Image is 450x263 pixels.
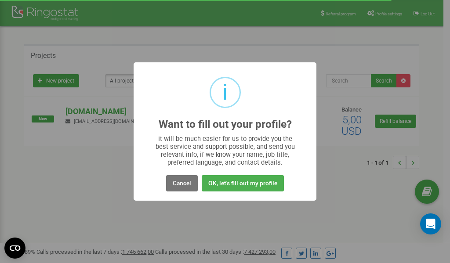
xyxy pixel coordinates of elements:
button: Open CMP widget [4,238,25,259]
h2: Want to fill out your profile? [159,119,292,130]
button: OK, let's fill out my profile [202,175,284,191]
div: i [222,78,228,107]
div: It will be much easier for us to provide you the best service and support possible, and send you ... [151,135,299,166]
div: Open Intercom Messenger [420,213,441,234]
button: Cancel [166,175,198,191]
